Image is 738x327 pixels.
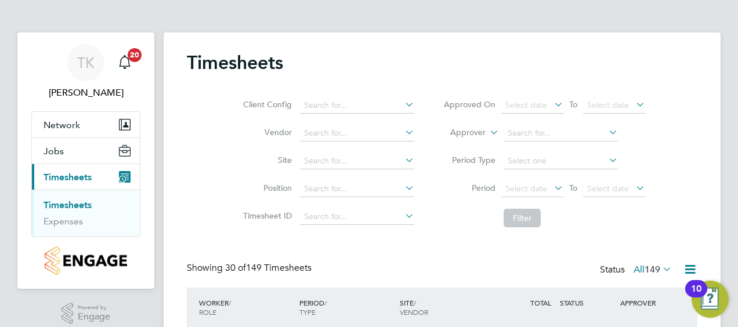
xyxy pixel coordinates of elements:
button: Network [32,112,140,137]
span: / [414,298,416,307]
span: TOTAL [530,298,551,307]
span: ROLE [199,307,216,317]
span: TK [77,55,95,70]
input: Search for... [300,125,414,141]
label: Period [443,183,495,193]
label: Approved On [443,99,495,110]
input: Search for... [504,125,618,141]
span: Engage [78,312,110,322]
span: TYPE [299,307,316,317]
div: PERIOD [296,292,397,322]
input: Search for... [300,97,414,114]
button: Filter [504,209,541,227]
label: Timesheet ID [240,210,292,221]
span: Tony Kavanagh [31,86,140,100]
span: 30 of [225,262,246,274]
a: Timesheets [44,199,92,210]
input: Search for... [300,181,414,197]
span: Select date [505,100,547,110]
div: SITE [397,292,497,322]
button: Timesheets [32,164,140,190]
a: 20 [113,44,136,81]
h2: Timesheets [187,51,283,74]
label: Vendor [240,127,292,137]
nav: Main navigation [17,32,154,289]
span: / [324,298,327,307]
label: Position [240,183,292,193]
span: Network [44,119,80,130]
a: Powered byEngage [62,303,111,325]
span: 20 [128,48,142,62]
input: Select one [504,153,618,169]
input: Search for... [300,153,414,169]
label: Period Type [443,155,495,165]
a: Expenses [44,216,83,227]
span: VENDOR [400,307,428,317]
a: Go to home page [31,246,140,275]
span: Select date [587,100,629,110]
span: Select date [587,183,629,194]
span: / [229,298,231,307]
div: Showing [187,262,314,274]
span: Jobs [44,146,64,157]
button: Open Resource Center, 10 new notifications [692,281,729,318]
a: TK[PERSON_NAME] [31,44,140,100]
div: STATUS [557,292,617,313]
span: Timesheets [44,172,92,183]
div: Status [600,262,674,278]
div: 10 [691,289,701,304]
input: Search for... [300,209,414,225]
label: Site [240,155,292,165]
div: WORKER [196,292,296,322]
span: 149 Timesheets [225,262,312,274]
span: To [566,180,581,195]
span: 149 [645,264,660,275]
img: countryside-properties-logo-retina.png [45,246,126,275]
span: Select date [505,183,547,194]
div: Timesheets [32,190,140,237]
div: APPROVER [617,292,678,313]
label: Client Config [240,99,292,110]
button: Jobs [32,138,140,163]
label: Approver [433,127,486,139]
span: To [566,97,581,112]
span: Powered by [78,303,110,313]
label: All [634,264,672,275]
